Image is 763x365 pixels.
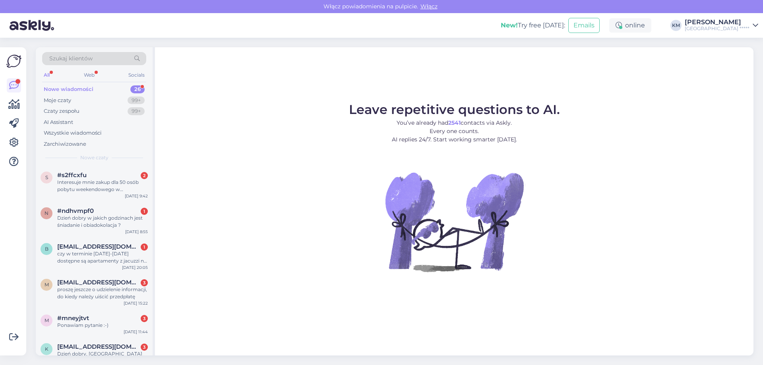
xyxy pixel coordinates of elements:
[44,129,102,137] div: Wszystkie wiadomości
[57,322,148,329] div: Ponawiam pytanie :-)
[49,54,93,63] span: Szukaj klientów
[44,97,71,104] div: Moje czaty
[45,282,49,288] span: m
[57,315,89,322] span: #mneyjtvt
[124,329,148,335] div: [DATE] 11:44
[57,179,148,193] div: Interesuje mnie zakup dla 50 osób pobytu weekendowego w październiku br.
[501,21,565,30] div: Try free [DATE]:
[57,172,87,179] span: #s2ffcxfu
[568,18,600,33] button: Emails
[127,70,146,80] div: Socials
[141,208,148,215] div: 1
[57,207,94,214] span: #ndhvmpf0
[128,97,145,104] div: 99+
[57,286,148,300] div: proszę jeszcze o udzielenie informacji, do kiedy należy uiścić przedpłatę
[349,119,560,144] p: You’ve already had contacts via Askly. Every one counts. AI replies 24/7. Start working smarter [...
[80,154,108,161] span: Nowe czaty
[45,317,49,323] span: m
[130,85,145,93] div: 26
[501,21,518,29] b: New!
[125,193,148,199] div: [DATE] 9:42
[57,279,140,286] span: mery.klima@gmail.com
[141,344,148,351] div: 3
[124,300,148,306] div: [DATE] 15:22
[418,3,440,10] span: Włącz
[128,107,145,115] div: 99+
[141,172,148,179] div: 2
[141,279,148,286] div: 3
[57,214,148,229] div: Dzień dobry w jakich godzinach jest śniadanie i obiadokolacja ?
[45,346,48,352] span: k
[122,265,148,270] div: [DATE] 20:05
[349,102,560,117] span: Leave repetitive questions to AI.
[57,343,140,350] span: kovalajnen1@wp.pl
[383,150,526,293] img: No Chat active
[685,19,749,25] div: [PERSON_NAME]
[44,107,79,115] div: Czaty zespołu
[57,350,148,365] div: Dzień dobry, [GEOGRAPHIC_DATA] parking za dobę od [DEMOGRAPHIC_DATA]-[DEMOGRAPHIC_DATA]? Czy z ps...
[57,250,148,265] div: czy w terminie [DATE]-[DATE] dostępne są apartamenty z jacuzzi na tarasie i widokiem na morze?
[44,118,73,126] div: AI Assistant
[45,210,48,216] span: n
[42,70,51,80] div: All
[44,85,93,93] div: Nowe wiadomości
[141,243,148,251] div: 1
[141,315,148,322] div: 3
[125,229,148,235] div: [DATE] 8:55
[448,119,461,126] b: 2541
[44,140,86,148] div: Zarchiwizowane
[82,70,96,80] div: Web
[45,246,48,252] span: b
[45,174,48,180] span: s
[670,20,682,31] div: KM
[685,19,758,32] a: [PERSON_NAME][GEOGRAPHIC_DATA] *****
[57,243,140,250] span: bbaarrtt@poczta.onet.pl
[609,18,651,33] div: online
[6,54,21,69] img: Askly Logo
